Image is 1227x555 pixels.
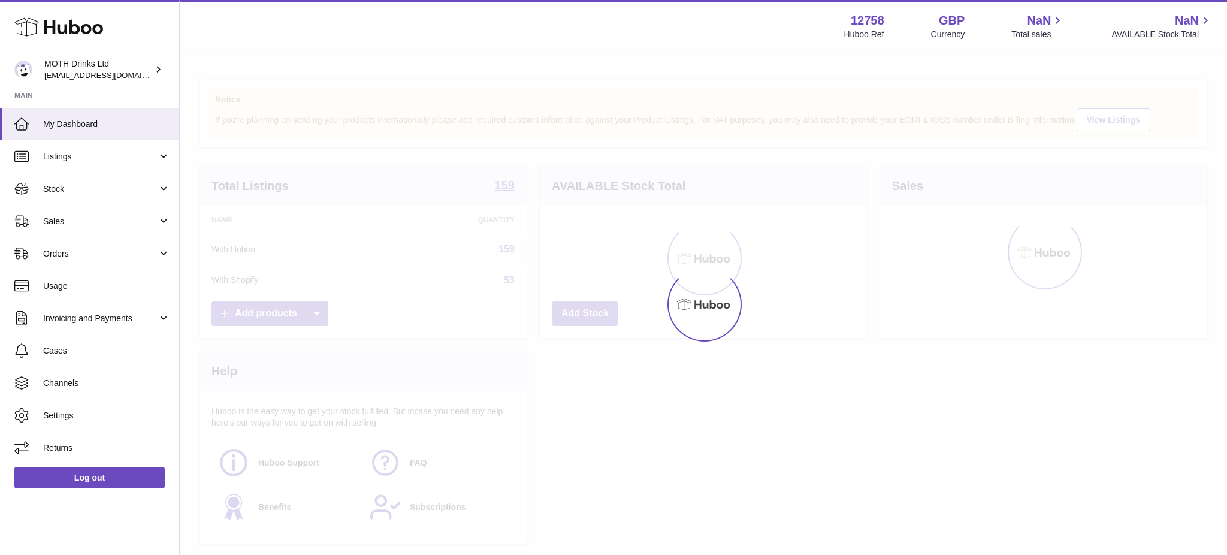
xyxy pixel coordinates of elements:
span: Returns [43,442,170,454]
div: Huboo Ref [844,29,884,40]
span: [EMAIL_ADDRESS][DOMAIN_NAME] [44,70,176,80]
strong: GBP [939,13,965,29]
span: NaN [1027,13,1051,29]
div: MOTH Drinks Ltd [44,58,152,81]
span: Channels [43,378,170,389]
span: Orders [43,248,158,260]
a: NaN AVAILABLE Stock Total [1111,13,1213,40]
span: Settings [43,410,170,421]
img: internalAdmin-12758@internal.huboo.com [14,61,32,79]
a: Log out [14,467,165,488]
span: NaN [1175,13,1199,29]
span: Total sales [1011,29,1065,40]
span: Invoicing and Payments [43,313,158,324]
span: Listings [43,151,158,162]
span: Cases [43,345,170,357]
span: Usage [43,280,170,292]
span: Sales [43,216,158,227]
span: AVAILABLE Stock Total [1111,29,1213,40]
strong: 12758 [851,13,884,29]
div: Currency [931,29,965,40]
span: My Dashboard [43,119,170,130]
span: Stock [43,183,158,195]
a: NaN Total sales [1011,13,1065,40]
